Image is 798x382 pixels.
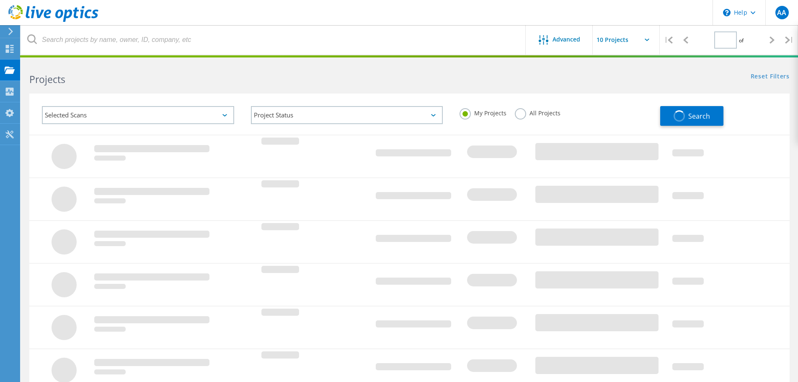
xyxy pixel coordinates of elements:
[739,37,744,44] span: of
[553,36,580,42] span: Advanced
[781,25,798,55] div: |
[460,108,506,116] label: My Projects
[42,106,234,124] div: Selected Scans
[29,73,65,86] b: Projects
[660,106,723,126] button: Search
[660,25,677,55] div: |
[21,25,526,55] input: Search projects by name, owner, ID, company, etc
[8,18,98,23] a: Live Optics Dashboard
[251,106,443,124] div: Project Status
[688,112,710,121] span: Search
[515,108,560,116] label: All Projects
[777,9,786,16] span: AA
[723,9,731,16] svg: \n
[751,73,790,81] a: Reset Filters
